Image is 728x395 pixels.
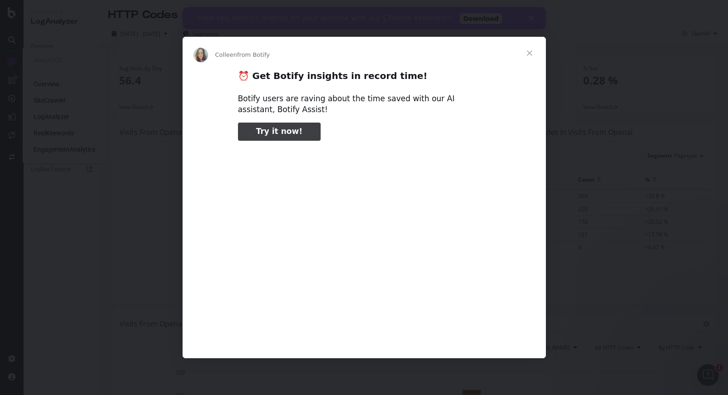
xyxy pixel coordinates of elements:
[193,48,208,62] img: Profile image for Colleen
[175,148,554,338] video: Play video
[277,6,320,17] a: Download
[256,127,302,136] span: Try it now!
[15,6,270,15] div: View key metrics directly on your website with our Chrome extension!
[238,123,321,141] a: Try it now!
[238,70,490,87] h2: ⏰ Get Botify insights in record time!
[237,51,270,58] span: from Botify
[215,51,238,58] span: Colleen
[513,37,546,69] span: Close
[238,94,490,115] div: Botify users are raving about the time saved with our AI assistant, Botify Assist!
[346,8,355,14] div: Close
